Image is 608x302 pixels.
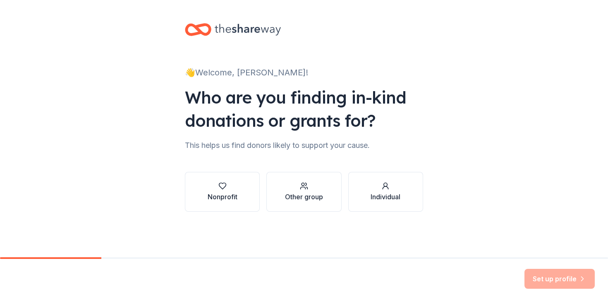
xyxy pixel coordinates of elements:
button: Other group [266,172,341,212]
button: Individual [348,172,423,212]
div: This helps us find donors likely to support your cause. [185,139,423,152]
div: 👋 Welcome, [PERSON_NAME]! [185,66,423,79]
button: Nonprofit [185,172,260,212]
div: Individual [371,192,400,202]
div: Other group [285,192,323,202]
div: Who are you finding in-kind donations or grants for? [185,86,423,132]
div: Nonprofit [208,192,237,202]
